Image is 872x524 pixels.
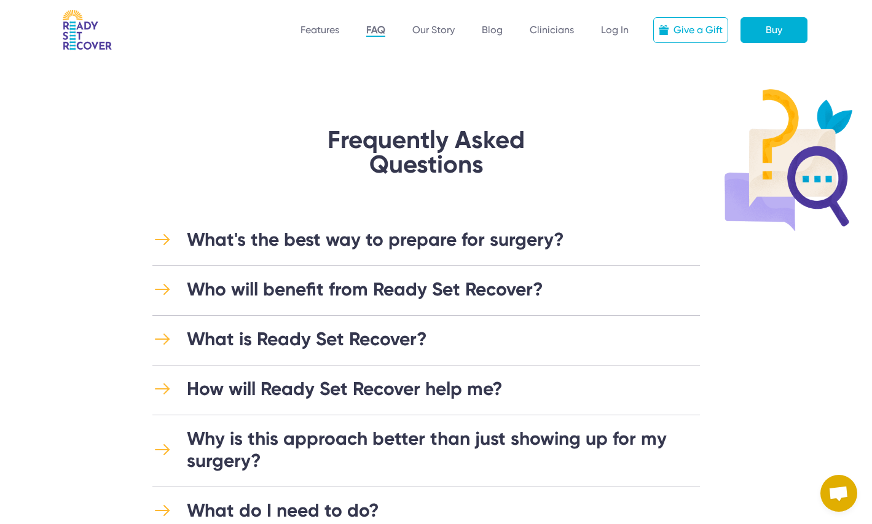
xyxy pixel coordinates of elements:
h1: Frequently Asked Questions [269,128,584,177]
a: Clinicians [530,24,574,36]
div: Buy [766,23,782,37]
a: FAQ [366,24,385,37]
div: How will Ready Set Recover help me? [187,378,503,400]
img: Illustration 3 [725,88,852,236]
a: Features [300,24,339,36]
div: What's the best way to prepare for surgery? [187,229,564,251]
a: Give a Gift [653,17,728,43]
div: Give a Gift [674,23,723,37]
div: Who will benefit from Ready Set Recover? [187,278,543,300]
div: What do I need to do? [187,499,379,522]
a: Blog [482,24,503,36]
a: Log In [601,24,629,36]
div: Why is this approach better than just showing up for my surgery? [187,428,700,472]
img: RSR [63,10,112,50]
a: Our Story [412,24,455,36]
div: What is Ready Set Recover? [187,328,427,350]
a: Buy [740,17,807,43]
div: Open chat [820,475,857,512]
